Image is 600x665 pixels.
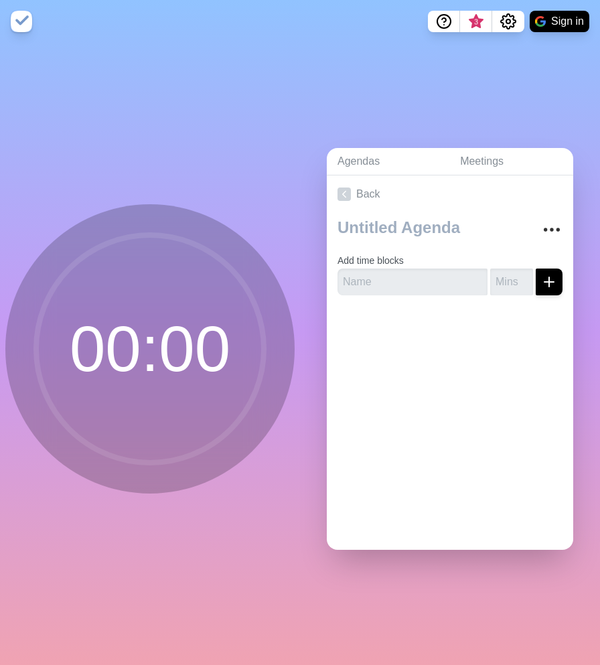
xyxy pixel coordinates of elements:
button: Sign in [530,11,589,32]
button: What’s new [460,11,492,32]
a: Agendas [327,148,449,175]
label: Add time blocks [337,255,404,266]
img: google logo [535,16,546,27]
input: Mins [490,269,533,295]
button: Settings [492,11,524,32]
button: More [538,216,565,243]
a: Back [327,175,573,213]
a: Meetings [449,148,573,175]
img: timeblocks logo [11,11,32,32]
span: 3 [471,17,481,27]
input: Name [337,269,487,295]
button: Help [428,11,460,32]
